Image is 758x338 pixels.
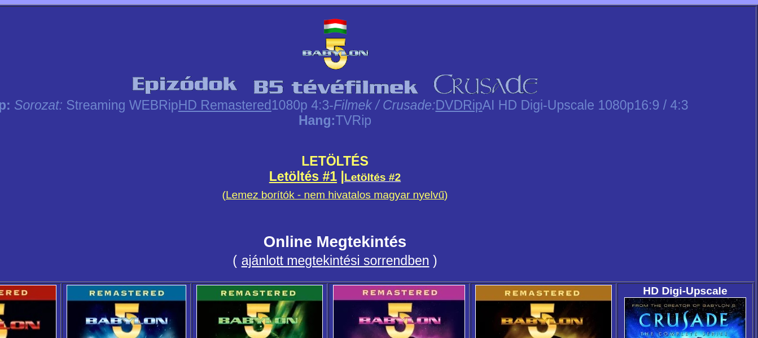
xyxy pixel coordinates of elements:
big: - [329,98,435,112]
span: Online Megtekintés [264,233,406,250]
a: Lemez borítók - nem hivatalos magyar nyelvű [226,189,444,201]
a: HD Remastered [178,98,271,112]
span: Filmek / Crusade: [334,98,435,112]
small: ( ) [222,189,448,201]
span: Hang: [299,113,335,128]
span: HD Digi-Upscale [643,285,727,297]
span: ) [433,253,437,268]
big: Streaming WEBRip 1080p 4:3 [66,98,329,112]
a: Letöltés #1 [269,169,337,184]
big: 16:9 / 4:3 [634,98,688,112]
big: AI HD Digi-Upscale 1080p [483,98,634,112]
a: Letöltés #2 [344,171,401,183]
a: n [422,253,430,268]
span: Sorozat: [14,98,63,112]
small: ( [233,253,237,268]
a: ajánlott megtekintési sorrendbe [242,253,422,268]
span: LETÖLTÉS [301,154,369,168]
a: DVDRip [435,98,482,112]
span: TVRip [299,113,371,128]
span: | [341,169,344,184]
